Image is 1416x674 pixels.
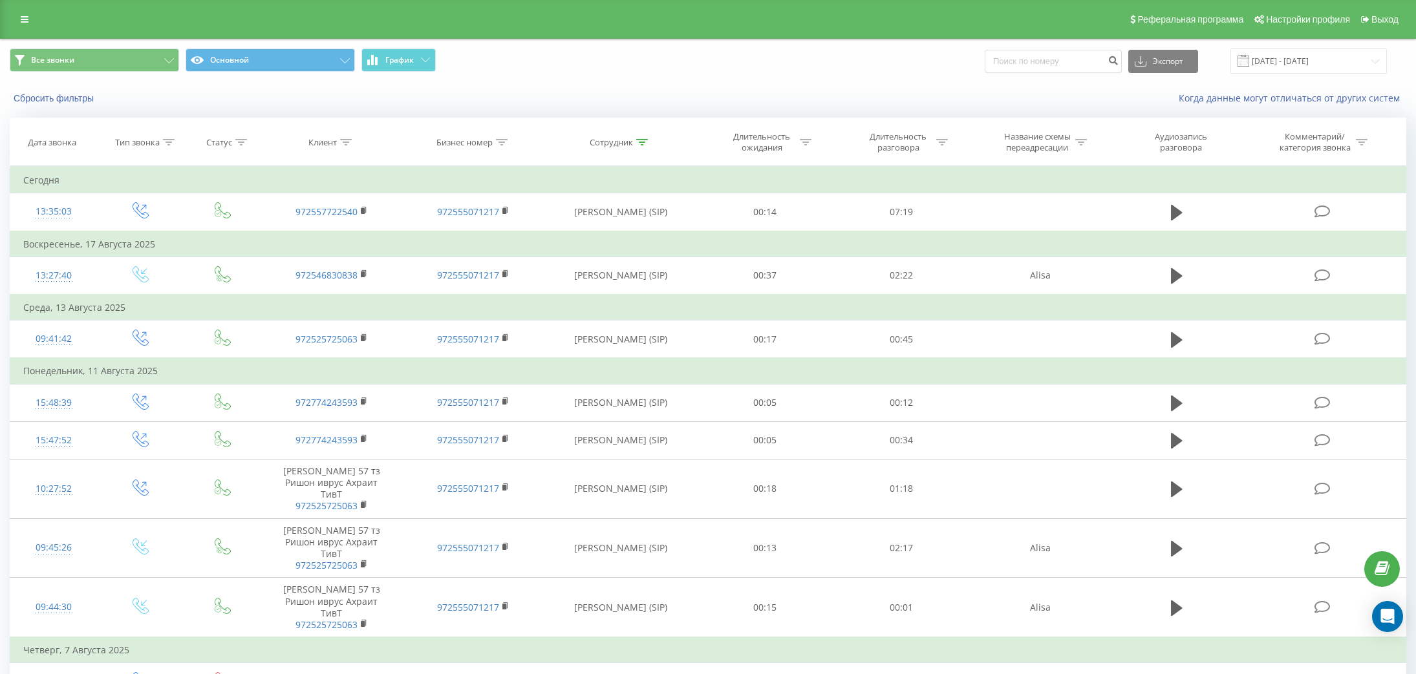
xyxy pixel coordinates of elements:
[969,257,1111,295] td: Alisa
[697,257,833,295] td: 00:37
[833,518,970,578] td: 02:17
[727,131,797,153] div: Длительность ожидания
[28,137,76,148] div: Дата звонка
[833,384,970,421] td: 00:12
[697,421,833,459] td: 00:05
[1139,131,1223,153] div: Аудиозапись разговора
[436,137,493,148] div: Бизнес номер
[295,618,358,631] a: 972525725063
[10,92,100,104] button: Сбросить фильтры
[833,578,970,637] td: 00:01
[833,459,970,518] td: 01:18
[437,205,499,218] a: 972555071217
[295,269,358,281] a: 972546830838
[544,421,697,459] td: [PERSON_NAME] (SIP)
[23,476,84,501] div: 10:27:52
[10,48,179,72] button: Все звонки
[295,500,358,512] a: 972525725063
[308,137,337,148] div: Клиент
[261,459,402,518] td: [PERSON_NAME] 57 тз Ришон иврус Ахраит ТивТ
[544,459,697,518] td: [PERSON_NAME] (SIP)
[295,559,358,571] a: 972525725063
[295,333,358,345] a: 972525725063
[437,434,499,446] a: 972555071217
[833,421,970,459] td: 00:34
[697,459,833,518] td: 00:18
[23,326,84,352] div: 09:41:42
[864,131,933,153] div: Длительность разговора
[1179,92,1406,104] a: Когда данные могут отличаться от других систем
[437,542,499,554] a: 972555071217
[697,193,833,231] td: 00:14
[1128,50,1198,73] button: Экспорт
[833,321,970,359] td: 00:45
[437,396,499,408] a: 972555071217
[544,193,697,231] td: [PERSON_NAME] (SIP)
[295,434,358,446] a: 972774243593
[261,518,402,578] td: [PERSON_NAME] 57 тз Ришон иврус Ахраит ТивТ
[295,396,358,408] a: 972774243593
[697,578,833,637] td: 00:15
[10,295,1406,321] td: Среда, 13 Августа 2025
[985,50,1122,73] input: Поиск по номеру
[1372,601,1403,632] div: Open Intercom Messenger
[23,595,84,620] div: 09:44:30
[361,48,436,72] button: График
[23,263,84,288] div: 13:27:40
[833,257,970,295] td: 02:22
[437,482,499,494] a: 972555071217
[23,428,84,453] div: 15:47:52
[186,48,355,72] button: Основной
[31,55,74,65] span: Все звонки
[697,518,833,578] td: 00:13
[23,535,84,560] div: 09:45:26
[833,193,970,231] td: 07:19
[10,231,1406,257] td: Воскресенье, 17 Августа 2025
[1137,14,1243,25] span: Реферальная программа
[261,578,402,637] td: [PERSON_NAME] 57 тз Ришон иврус Ахраит ТивТ
[544,578,697,637] td: [PERSON_NAME] (SIP)
[969,578,1111,637] td: Alisa
[1371,14,1399,25] span: Выход
[23,390,84,416] div: 15:48:39
[544,384,697,421] td: [PERSON_NAME] (SIP)
[115,137,160,148] div: Тип звонка
[544,257,697,295] td: [PERSON_NAME] (SIP)
[590,137,633,148] div: Сотрудник
[697,384,833,421] td: 00:05
[206,137,232,148] div: Статус
[697,321,833,359] td: 00:17
[1266,14,1350,25] span: Настройки профиля
[544,518,697,578] td: [PERSON_NAME] (SIP)
[1003,131,1072,153] div: Название схемы переадресации
[295,205,358,218] a: 972557722540
[385,56,414,65] span: График
[437,601,499,613] a: 972555071217
[10,167,1406,193] td: Сегодня
[437,333,499,345] a: 972555071217
[969,518,1111,578] td: Alisa
[23,199,84,224] div: 13:35:03
[1277,131,1353,153] div: Комментарий/категория звонка
[437,269,499,281] a: 972555071217
[10,358,1406,384] td: Понедельник, 11 Августа 2025
[10,637,1406,663] td: Четверг, 7 Августа 2025
[544,321,697,359] td: [PERSON_NAME] (SIP)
